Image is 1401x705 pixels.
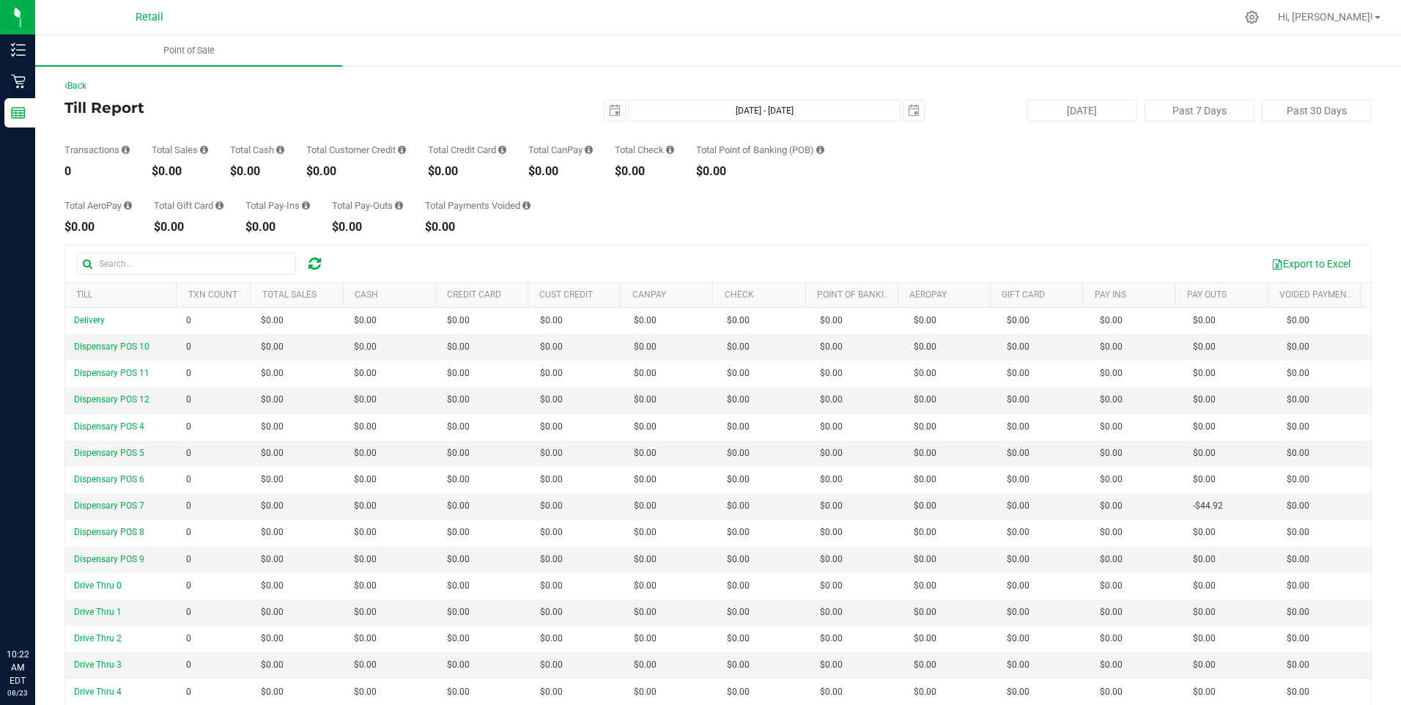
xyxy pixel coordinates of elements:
span: $0.00 [354,553,377,566]
span: Delivery [74,315,105,325]
div: $0.00 [615,166,674,177]
i: Sum of all cash pay-ins added to tills within the date range. [302,201,310,210]
span: $0.00 [1100,420,1123,434]
span: $0.00 [634,393,657,407]
span: $0.00 [447,314,470,328]
span: $0.00 [820,658,843,672]
span: Dispensary POS 5 [74,448,144,458]
span: $0.00 [914,393,936,407]
div: Total Point of Banking (POB) [696,145,824,155]
span: $0.00 [634,658,657,672]
span: $0.00 [447,605,470,619]
span: $0.00 [1007,473,1030,487]
a: Pay Ins [1095,289,1126,300]
span: $0.00 [447,446,470,460]
div: $0.00 [428,166,506,177]
i: Sum of all successful, non-voided payment transaction amounts (excluding tips and transaction fee... [200,145,208,155]
span: $0.00 [1193,553,1216,566]
span: $0.00 [447,340,470,354]
i: Sum of all successful, non-voided payment transaction amounts using gift card as the payment method. [215,201,223,210]
span: $0.00 [261,525,284,539]
span: 0 [186,420,191,434]
span: $0.00 [634,525,657,539]
span: $0.00 [1287,314,1309,328]
span: $0.00 [1007,525,1030,539]
span: $0.00 [1287,525,1309,539]
span: $0.00 [727,420,750,434]
span: $0.00 [1007,420,1030,434]
span: $0.00 [1100,314,1123,328]
span: $0.00 [1287,446,1309,460]
span: $0.00 [1193,340,1216,354]
a: Voided Payments [1279,289,1357,300]
span: $0.00 [914,420,936,434]
span: $0.00 [1100,340,1123,354]
span: Dispensary POS 8 [74,527,144,537]
span: $0.00 [1287,420,1309,434]
div: 0 [64,166,130,177]
p: 10:22 AM EDT [7,648,29,687]
span: $0.00 [1193,685,1216,699]
span: 0 [186,553,191,566]
span: $0.00 [1100,525,1123,539]
span: select [903,100,924,121]
div: Total Pay-Ins [245,201,310,210]
span: $0.00 [540,605,563,619]
div: $0.00 [306,166,406,177]
span: $0.00 [1287,605,1309,619]
i: Sum of all successful, non-voided payment transaction amounts using CanPay (as well as manual Can... [585,145,593,155]
span: Dispensary POS 7 [74,501,144,511]
span: $0.00 [354,525,377,539]
span: Retail [136,11,163,23]
span: $0.00 [447,420,470,434]
span: Drive Thru 3 [74,660,122,670]
a: Credit Card [447,289,501,300]
div: $0.00 [696,166,824,177]
span: Drive Thru 4 [74,687,122,697]
span: 0 [186,632,191,646]
span: $0.00 [1100,685,1123,699]
span: $0.00 [261,366,284,380]
span: $0.00 [1193,446,1216,460]
span: 0 [186,473,191,487]
span: $0.00 [1193,473,1216,487]
div: Total Pay-Outs [332,201,403,210]
span: $0.00 [261,420,284,434]
button: [DATE] [1027,100,1137,122]
a: Cash [355,289,378,300]
span: $0.00 [261,393,284,407]
span: $0.00 [727,605,750,619]
span: $0.00 [634,553,657,566]
span: $0.00 [727,393,750,407]
div: $0.00 [245,221,310,233]
span: $0.00 [1100,632,1123,646]
span: $0.00 [914,685,936,699]
span: $0.00 [354,393,377,407]
span: $0.00 [727,632,750,646]
span: $0.00 [820,553,843,566]
div: Total CanPay [528,145,593,155]
span: $0.00 [540,525,563,539]
span: $0.00 [727,473,750,487]
span: $0.00 [634,605,657,619]
span: Dispensary POS 12 [74,394,149,405]
span: $0.00 [634,499,657,513]
span: $0.00 [914,473,936,487]
span: $0.00 [1193,393,1216,407]
span: $0.00 [354,605,377,619]
span: $0.00 [634,340,657,354]
a: Point of Sale [35,35,342,66]
a: Gift Card [1002,289,1045,300]
span: $0.00 [1193,579,1216,593]
span: $0.00 [447,632,470,646]
span: $0.00 [820,420,843,434]
span: $0.00 [727,658,750,672]
a: CanPay [632,289,666,300]
button: Past 30 Days [1262,100,1372,122]
inline-svg: Inventory [11,43,26,57]
div: $0.00 [64,221,132,233]
div: Total AeroPay [64,201,132,210]
span: $0.00 [1100,393,1123,407]
span: $0.00 [540,553,563,566]
span: $0.00 [820,525,843,539]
